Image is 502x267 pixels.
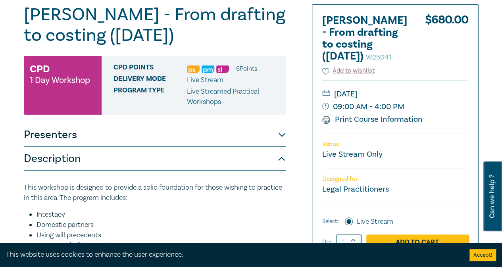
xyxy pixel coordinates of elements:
[6,250,458,260] div: This website uses cookies to enhance the user experience.
[322,88,468,100] small: [DATE]
[187,86,280,107] p: Live Streamed Practical Workshops
[322,149,383,159] a: Live Stream Only
[24,4,286,46] h1: [PERSON_NAME] - From drafting to costing ([DATE])
[425,15,468,66] div: $ 680.00
[322,175,468,183] p: Designed for
[366,53,392,62] small: W25041
[236,63,257,74] li: 6 Point s
[24,182,286,203] p: This workshop is designed to provide a solid foundation for those wishing to practice in this are...
[187,65,200,73] img: Professional Skills
[202,65,214,73] img: Practice Management & Business Skills
[24,123,286,147] button: Presenters
[322,66,375,75] button: Add to wishlist
[113,63,187,74] span: CPD Points
[322,238,331,246] label: Qty
[336,234,362,250] input: 1
[469,249,496,261] button: Accept cookies
[322,15,410,62] h2: [PERSON_NAME] - From drafting to costing ([DATE])
[113,75,187,85] span: Delivery Mode
[322,114,423,125] a: Print Course Information
[322,217,338,226] span: Select:
[30,76,90,84] small: 1 Day Workshop
[322,140,468,148] p: Venue
[366,234,468,250] a: Add to Cart
[24,147,286,171] button: Description
[37,230,286,240] li: Using will precedents
[37,209,286,220] li: Intestacy
[113,86,187,107] span: Program type
[37,220,286,230] li: Domestic partners
[37,240,286,251] li: Common drafting practices
[488,166,496,227] span: Can we help ?
[187,75,223,85] span: Live Stream
[322,100,468,113] small: 09:00 AM - 4:00 PM
[216,65,229,73] img: Substantive Law
[30,62,50,76] h3: CPD
[357,217,393,227] label: Live Stream
[322,184,389,194] small: Legal Practitioners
